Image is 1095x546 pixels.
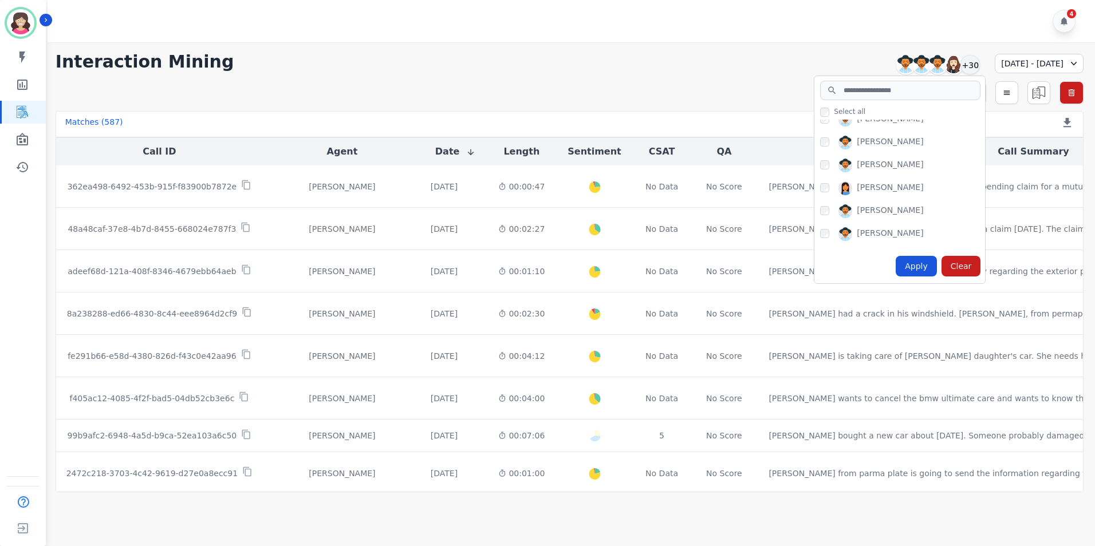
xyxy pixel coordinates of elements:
div: [PERSON_NAME] [272,266,412,277]
div: No Data [644,350,680,362]
div: Apply [896,256,937,276]
div: [PERSON_NAME] [272,393,412,404]
div: [PERSON_NAME] [272,468,412,479]
div: 00:02:30 [498,308,545,319]
p: fe291b66-e58d-4380-826d-f43c0e42aa96 [68,350,236,362]
button: Length [503,145,539,159]
div: 00:07:06 [498,430,545,441]
div: Clear [942,256,981,276]
div: No Score [706,393,742,404]
button: CSAT [649,145,675,159]
div: 00:04:00 [498,393,545,404]
div: No Score [706,350,742,362]
div: No Data [644,393,680,404]
div: 00:01:00 [498,468,545,479]
div: [PERSON_NAME] [272,181,412,192]
div: [DATE] [431,223,458,235]
button: Sentiment [568,145,621,159]
div: 5 [644,430,680,441]
button: Call Summary [998,145,1069,159]
div: [DATE] - [DATE] [995,54,1084,73]
button: Date [435,145,476,159]
div: No Data [644,468,680,479]
p: 8a238288-ed66-4830-8c44-eee8964d2cf9 [67,308,237,319]
div: +30 [960,55,980,74]
button: QA [716,145,731,159]
div: 00:01:10 [498,266,545,277]
div: 00:04:12 [498,350,545,362]
div: [DATE] [431,393,458,404]
div: [PERSON_NAME] [857,113,923,126]
div: 4 [1067,9,1076,18]
p: adeef68d-121a-408f-8346-4679ebb64aeb [68,266,236,277]
button: Agent [327,145,358,159]
div: 00:00:47 [498,181,545,192]
span: Select all [834,107,865,116]
div: No Score [706,266,742,277]
button: Call ID [143,145,176,159]
div: [PERSON_NAME] [857,159,923,172]
div: [DATE] [431,266,458,277]
div: [PERSON_NAME] [272,223,412,235]
div: No Score [706,181,742,192]
div: No Data [644,266,680,277]
div: No Data [644,181,680,192]
p: 362ea498-6492-453b-915f-f83900b7872e [68,181,237,192]
div: [DATE] [431,468,458,479]
div: No Score [706,308,742,319]
div: [PERSON_NAME] [272,350,412,362]
div: 00:02:27 [498,223,545,235]
div: No Score [706,430,742,441]
div: Matches ( 587 ) [65,116,123,132]
div: [PERSON_NAME] [857,204,923,218]
p: f405ac12-4085-4f2f-bad5-04db52cb3e6c [69,393,234,404]
div: No Data [644,308,680,319]
p: 99b9afc2-6948-4a5d-b9ca-52ea103a6c50 [68,430,237,441]
img: Bordered avatar [7,9,34,37]
div: No Score [706,468,742,479]
div: [DATE] [431,181,458,192]
div: [PERSON_NAME] [272,430,412,441]
p: 48a48caf-37e8-4b7d-8455-668024e787f3 [68,223,236,235]
div: [DATE] [431,430,458,441]
div: [PERSON_NAME] [857,181,923,195]
div: [PERSON_NAME] [272,308,412,319]
div: [DATE] [431,308,458,319]
h1: Interaction Mining [56,52,234,72]
div: No Score [706,223,742,235]
div: [DATE] [431,350,458,362]
div: [PERSON_NAME] [857,136,923,149]
div: No Data [644,223,680,235]
div: [PERSON_NAME] [857,227,923,241]
p: 2472c218-3703-4c42-9619-d27e0a8ecc91 [66,468,238,479]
